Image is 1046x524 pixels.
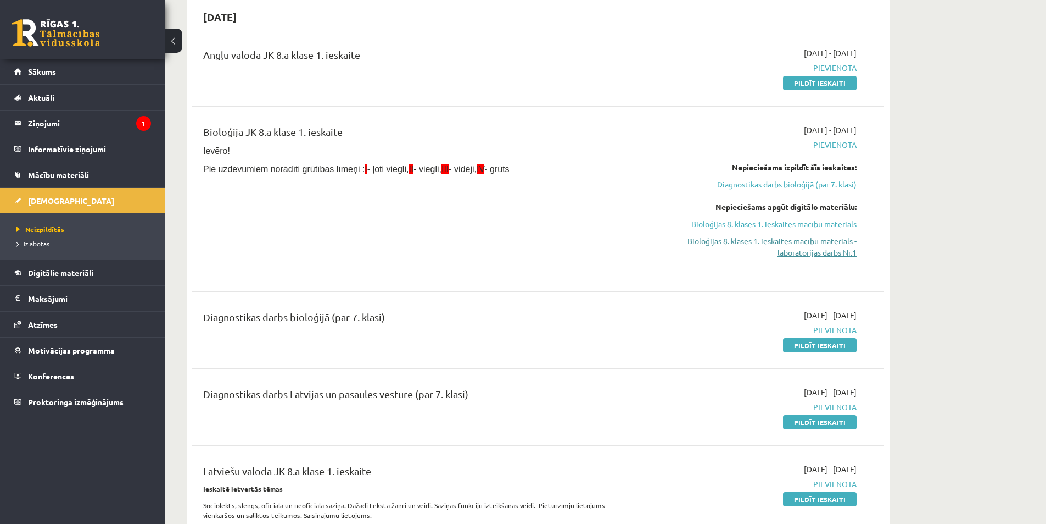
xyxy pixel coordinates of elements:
span: IV [477,164,484,174]
div: Nepieciešams izpildīt šīs ieskaites: [650,162,857,173]
div: Bioloģija JK 8.a klase 1. ieskaite [203,124,633,145]
span: Pie uzdevumiem norādīti grūtības līmeņi : - ļoti viegli, - viegli, - vidēji, - grūts [203,164,510,174]
a: Pildīt ieskaiti [783,492,857,506]
span: Pievienota [650,139,857,151]
span: Atzīmes [28,319,58,329]
p: Sociolekts, slengs, oficiālā un neoficiālā saziņa. Dažādi teksta žanri un veidi. Saziņas funkciju... [203,500,633,520]
a: Proktoringa izmēģinājums [14,389,151,415]
div: Nepieciešams apgūt digitālo materiālu: [650,201,857,213]
strong: Ieskaitē ietvertās tēmas [203,484,283,493]
span: Sākums [28,67,56,76]
span: I [365,164,367,174]
span: Izlabotās [16,239,49,248]
span: Pievienota [650,62,857,74]
a: Izlabotās [16,239,154,249]
span: Proktoringa izmēģinājums [28,397,124,407]
span: Aktuāli [28,92,54,102]
a: Pildīt ieskaiti [783,415,857,429]
legend: Maksājumi [28,286,151,311]
div: Diagnostikas darbs Latvijas un pasaules vēsturē (par 7. klasi) [203,387,633,407]
span: Pievienota [650,401,857,413]
legend: Ziņojumi [28,111,151,136]
a: Ziņojumi1 [14,111,151,136]
span: Motivācijas programma [28,345,115,355]
a: [DEMOGRAPHIC_DATA] [14,188,151,213]
a: Konferences [14,363,151,389]
span: Pievienota [650,324,857,336]
legend: Informatīvie ziņojumi [28,136,151,162]
a: Rīgas 1. Tālmācības vidusskola [12,19,100,47]
a: Motivācijas programma [14,338,151,363]
div: Diagnostikas darbs bioloģijā (par 7. klasi) [203,310,633,330]
span: [DATE] - [DATE] [804,464,857,475]
span: Pievienota [650,478,857,490]
span: [DEMOGRAPHIC_DATA] [28,196,114,206]
span: Mācību materiāli [28,170,89,180]
div: Angļu valoda JK 8.a klase 1. ieskaite [203,47,633,68]
a: Mācību materiāli [14,162,151,187]
span: [DATE] - [DATE] [804,124,857,136]
span: [DATE] - [DATE] [804,387,857,398]
span: II [409,164,413,174]
a: Diagnostikas darbs bioloģijā (par 7. klasi) [650,179,857,190]
a: Sākums [14,59,151,84]
i: 1 [136,116,151,131]
a: Informatīvie ziņojumi [14,136,151,162]
a: Pildīt ieskaiti [783,338,857,352]
span: Digitālie materiāli [28,268,93,278]
a: Neizpildītās [16,224,154,234]
a: Bioloģijas 8. klases 1. ieskaites mācību materiāls - laboratorijas darbs Nr.1 [650,235,857,258]
a: Maksājumi [14,286,151,311]
span: [DATE] - [DATE] [804,310,857,321]
a: Digitālie materiāli [14,260,151,285]
span: Ievēro! [203,146,230,156]
a: Bioloģijas 8. klases 1. ieskaites mācību materiāls [650,218,857,230]
a: Atzīmes [14,312,151,337]
span: Konferences [28,371,74,381]
a: Aktuāli [14,85,151,110]
span: Neizpildītās [16,225,64,234]
span: [DATE] - [DATE] [804,47,857,59]
span: III [441,164,449,174]
div: Latviešu valoda JK 8.a klase 1. ieskaite [203,464,633,484]
a: Pildīt ieskaiti [783,76,857,90]
h2: [DATE] [192,4,248,30]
